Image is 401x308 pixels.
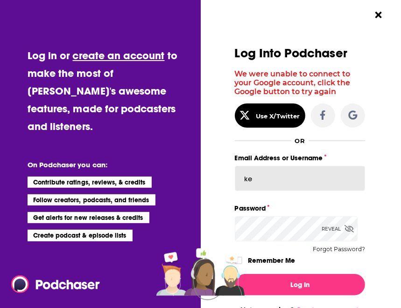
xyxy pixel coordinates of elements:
[73,49,165,62] a: create an account
[370,6,387,24] button: Close Button
[248,254,295,267] label: Remember Me
[11,275,101,293] img: Podchaser - Follow, Share and Rate Podcasts
[235,103,305,128] button: Use X/Twitter
[28,230,133,241] li: Create podcast & episode lists
[235,69,351,96] span: We were unable to connect to your Google account, click the Google button to try again
[28,177,152,188] li: Contribute ratings, reviews, & credits
[28,160,193,169] li: On Podchaser you can:
[313,246,365,253] button: Forgot Password?
[235,47,365,60] h3: Log Into Podchaser
[235,274,365,295] button: Log In
[235,166,365,191] input: Email Address or Username
[322,216,354,241] div: Reveal
[11,275,93,293] a: Podchaser - Follow, Share and Rate Podcasts
[28,194,156,205] li: Follow creators, podcasts, and friends
[235,152,365,164] label: Email Address or Username
[256,112,300,120] div: Use X/Twitter
[295,137,305,144] div: OR
[235,202,365,214] label: Password
[28,212,149,223] li: Get alerts for new releases & credits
